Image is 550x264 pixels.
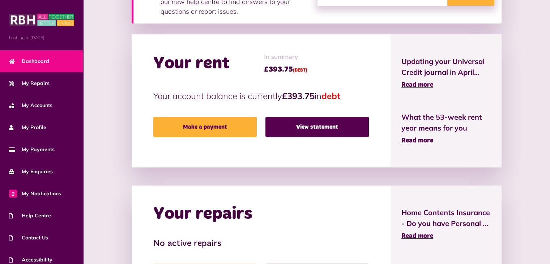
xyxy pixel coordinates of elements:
span: Updating your Universal Credit journal in April... [401,56,491,78]
p: Your account balance is currently in [153,89,369,102]
span: debt [321,90,340,101]
span: Help Centre [9,212,51,220]
span: Contact Us [9,234,48,242]
span: What the 53-week rent year means for you [401,112,491,133]
h3: No active repairs [153,239,369,249]
span: Read more [401,233,433,239]
span: My Accounts [9,102,52,109]
h2: Your rent [153,53,230,74]
span: My Enquiries [9,168,53,175]
img: MyRBH [9,13,74,27]
a: Home Contents Insurance - Do you have Personal ... Read more [401,207,491,241]
a: Updating your Universal Credit journal in April... Read more [401,56,491,90]
span: (DEBT) [293,68,307,73]
span: Accessibility [9,256,52,264]
a: View statement [265,117,369,137]
span: Read more [401,137,433,144]
h2: Your repairs [153,204,252,225]
span: My Repairs [9,80,50,87]
a: What the 53-week rent year means for you Read more [401,112,491,146]
span: £393.75 [264,64,307,75]
span: 2 [9,190,17,197]
span: Home Contents Insurance - Do you have Personal ... [401,207,491,229]
span: My Notifications [9,190,61,197]
span: Read more [401,82,433,88]
a: Make a payment [153,117,257,137]
span: Dashboard [9,58,49,65]
span: My Profile [9,124,46,131]
span: In summary [264,52,307,62]
span: Last login: [DATE] [9,34,74,41]
strong: £393.75 [282,90,315,101]
span: My Payments [9,146,55,153]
